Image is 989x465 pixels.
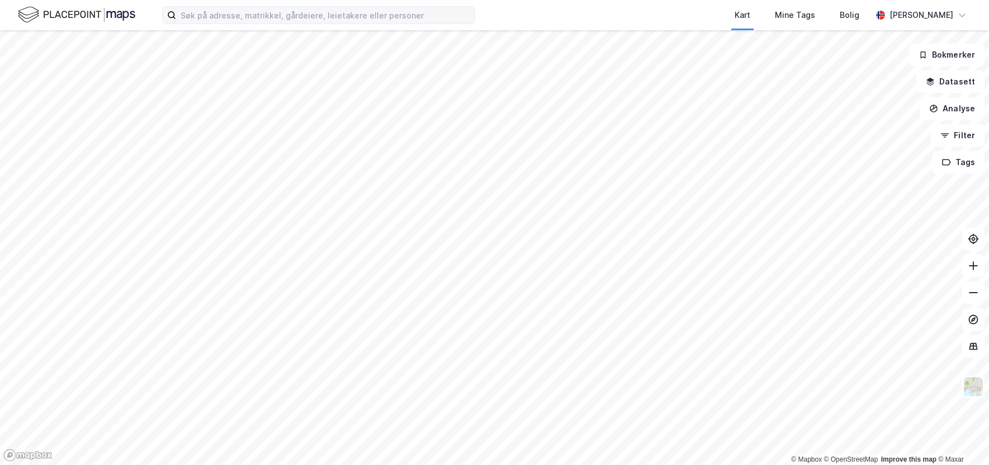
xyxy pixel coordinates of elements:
div: Mine Tags [775,8,815,22]
input: Søk på adresse, matrikkel, gårdeiere, leietakere eller personer [176,7,475,24]
div: Kontrollprogram for chat [933,411,989,465]
iframe: Chat Widget [933,411,989,465]
img: logo.f888ab2527a4732fd821a326f86c7f29.svg [18,5,135,25]
div: [PERSON_NAME] [889,8,953,22]
div: Bolig [840,8,859,22]
div: Kart [735,8,750,22]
